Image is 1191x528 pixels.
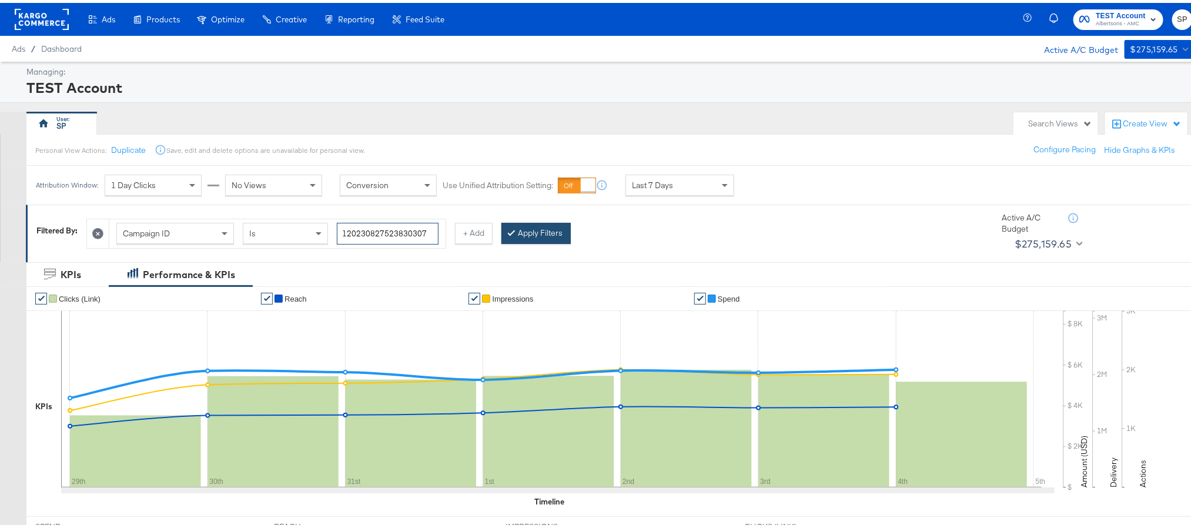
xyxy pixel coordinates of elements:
[232,177,266,188] span: No Views
[41,41,82,51] a: Dashboard
[285,292,307,300] span: Reach
[1010,232,1085,250] button: $275,159.65
[1130,39,1178,54] div: $275,159.65
[492,292,533,300] span: Impressions
[35,143,106,152] div: Personal View Actions:
[1073,6,1163,27] button: TEST AccountAlbertsons - AMC
[694,290,706,302] a: ✔
[1177,10,1188,24] span: SP
[26,64,1190,75] div: Managing:
[337,220,439,242] input: Enter a search term
[1138,457,1148,484] text: Actions
[1032,37,1119,55] div: Active A/C Budget
[35,398,52,409] div: KPIs
[443,177,553,188] label: Use Unified Attribution Setting:
[1104,142,1175,153] button: Hide Graphs & KPIs
[25,41,41,51] span: /
[211,12,245,21] span: Optimize
[111,142,146,153] button: Duplicate
[1002,209,1066,231] div: Active A/C Budget
[455,220,493,241] button: + Add
[1123,115,1182,127] div: Create View
[102,12,115,21] span: Ads
[59,292,101,300] span: Clicks (Link)
[143,265,235,279] div: Performance & KPIs
[36,222,78,233] div: Filtered By:
[35,178,99,186] div: Attribution Window:
[1096,16,1146,26] span: Albertsons - AMC
[26,75,1190,95] div: TEST Account
[261,290,273,302] a: ✔
[1028,115,1092,126] div: Search Views
[123,225,170,236] span: Campaign ID
[249,225,256,236] span: Is
[12,41,25,51] span: Ads
[1108,455,1119,484] text: Delivery
[501,220,571,241] button: Apply Filters
[406,12,444,21] span: Feed Suite
[718,292,740,300] span: Spend
[111,177,156,188] span: 1 Day Clicks
[632,177,673,188] span: Last 7 Days
[146,12,180,21] span: Products
[534,493,564,504] div: Timeline
[1015,232,1072,250] div: $275,159.65
[276,12,307,21] span: Creative
[1096,7,1146,19] span: TEST Account
[61,265,81,279] div: KPIs
[338,12,374,21] span: Reporting
[166,143,364,152] div: Save, edit and delete options are unavailable for personal view.
[1025,136,1104,158] button: Configure Pacing
[1079,433,1089,484] text: Amount (USD)
[469,290,480,302] a: ✔
[35,290,47,302] a: ✔
[346,177,389,188] span: Conversion
[57,118,66,129] div: SP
